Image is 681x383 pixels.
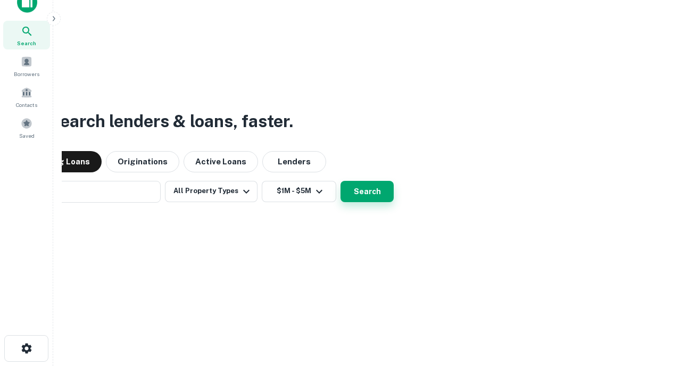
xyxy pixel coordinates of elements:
[262,151,326,172] button: Lenders
[16,101,37,109] span: Contacts
[184,151,258,172] button: Active Loans
[14,70,39,78] span: Borrowers
[19,131,35,140] span: Saved
[3,113,50,142] a: Saved
[3,52,50,80] a: Borrowers
[165,181,258,202] button: All Property Types
[628,298,681,349] iframe: Chat Widget
[48,109,293,134] h3: Search lenders & loans, faster.
[106,151,179,172] button: Originations
[340,181,394,202] button: Search
[3,21,50,49] a: Search
[17,39,36,47] span: Search
[3,82,50,111] a: Contacts
[262,181,336,202] button: $1M - $5M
